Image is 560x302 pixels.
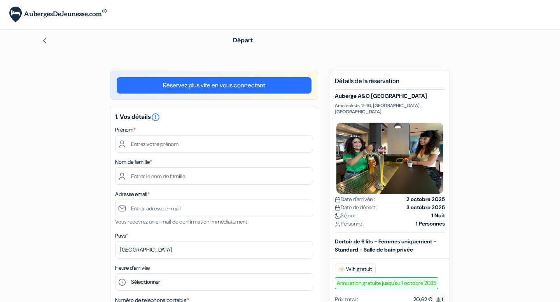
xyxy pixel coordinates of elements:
[335,93,445,99] h5: Auberge A&O [GEOGRAPHIC_DATA]
[335,77,445,90] h5: Détails de la réservation
[406,195,445,203] strong: 2 octobre 2025
[115,190,150,198] label: Adresse email
[42,38,48,44] img: left_arrow.svg
[115,167,313,185] input: Entrer le nom de famille
[115,264,150,272] label: Heure d'arrivée
[416,220,445,228] strong: 1 Personnes
[335,220,364,228] span: Personne :
[431,212,445,220] strong: 1 Nuit
[151,113,160,122] i: error_outline
[335,203,378,212] span: Date de départ :
[338,266,345,272] img: free_wifi.svg
[9,7,107,23] img: AubergesDeJeunesse.com
[115,158,152,166] label: Nom de famille
[233,36,253,44] span: Départ
[117,77,311,94] a: Réservez plus vite en vous connectant
[115,232,128,240] label: Pays
[115,113,313,122] h5: 1. Vos détails
[115,126,136,134] label: Prénom
[406,203,445,212] strong: 3 octobre 2025
[335,205,341,211] img: calendar.svg
[151,113,160,121] a: error_outline
[115,200,313,217] input: Entrer adresse e-mail
[335,264,376,275] span: Wifi gratuit
[115,218,247,225] small: Vous recevrez un e-mail de confirmation immédiatement
[115,135,313,153] input: Entrez votre prénom
[335,277,438,289] span: Annulation gratuite jusqu'au 1 octobre 2025
[335,213,341,219] img: moon.svg
[335,221,341,227] img: user_icon.svg
[335,195,375,203] span: Date d'arrivée :
[335,238,436,253] b: Dortoir de 6 lits - Femmes uniquement - Standard - Salle de bain privée
[335,212,358,220] span: Séjour :
[335,197,341,203] img: calendar.svg
[335,102,445,115] p: Amsinckstr. 2-10, [GEOGRAPHIC_DATA], [GEOGRAPHIC_DATA]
